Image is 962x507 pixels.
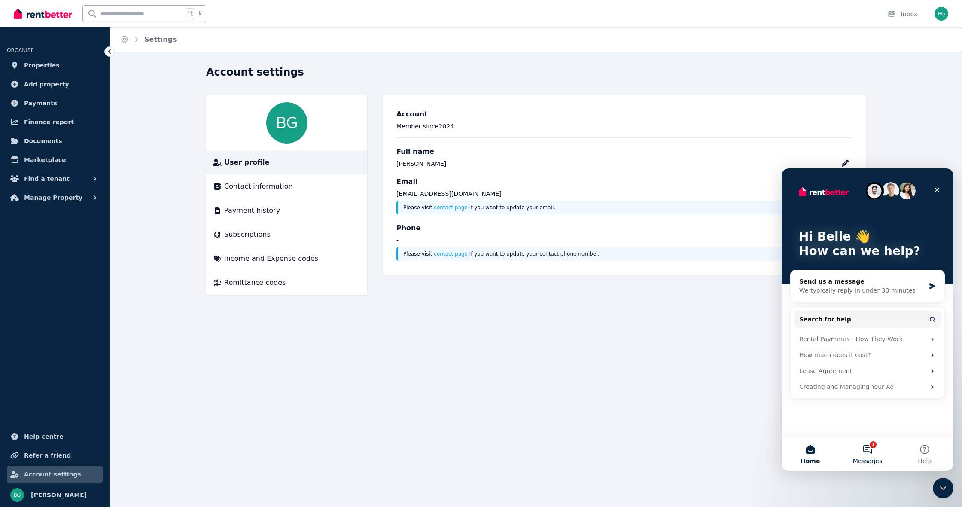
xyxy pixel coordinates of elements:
img: RentBetter [14,7,72,20]
span: User profile [224,157,269,168]
a: Income and Expense codes [213,253,360,264]
span: Properties [24,60,60,70]
a: Settings [144,35,177,43]
span: Subscriptions [224,229,271,240]
iframe: Intercom live chat [782,168,953,471]
h1: Account settings [206,65,304,79]
span: Remittance codes [224,278,286,288]
a: User profile [213,157,360,168]
span: Marketplace [24,155,66,165]
p: - [396,236,852,244]
button: Manage Property [7,189,103,206]
a: Finance report [7,113,103,131]
span: Income and Expense codes [224,253,318,264]
h3: Account [396,109,852,119]
h3: Phone [396,223,852,233]
a: Remittance codes [213,278,360,288]
span: k [198,10,201,17]
a: Contact information [213,181,360,192]
h3: Full name [396,147,852,157]
a: Account settings [7,466,103,483]
div: [PERSON_NAME] [396,159,446,168]
img: Belle Gibson [10,488,24,502]
p: [EMAIL_ADDRESS][DOMAIN_NAME] [396,189,852,198]
a: Marketplace [7,151,103,168]
a: Payments [7,95,103,112]
span: Manage Property [24,192,82,203]
span: Account settings [24,469,81,480]
span: Help centre [24,431,64,442]
span: Find a tenant [24,174,70,184]
span: [PERSON_NAME] [31,490,87,500]
a: Add property [7,76,103,93]
span: Contact information [224,181,293,192]
span: ORGANISE [7,47,34,53]
p: Please visit if you want to update your contact phone number. [403,250,847,257]
a: Help centre [7,428,103,445]
button: Find a tenant [7,170,103,187]
a: Refer a friend [7,447,103,464]
span: Add property [24,79,69,89]
h3: Email [396,177,852,187]
a: Properties [7,57,103,74]
p: Member since 2024 [396,122,852,131]
a: Documents [7,132,103,150]
iframe: Intercom live chat [933,478,953,498]
span: Payment history [224,205,280,216]
a: contact page [434,205,468,211]
a: Payment history [213,205,360,216]
p: Please visit if you want to update your email. [403,204,847,211]
a: contact page [434,251,468,257]
img: Belle Gibson [266,102,307,144]
div: Inbox [887,10,917,18]
span: Documents [24,136,62,146]
a: Subscriptions [213,229,360,240]
span: Payments [24,98,57,108]
nav: Breadcrumb [110,27,187,52]
span: Refer a friend [24,450,71,461]
span: Finance report [24,117,74,127]
img: Belle Gibson [935,7,948,21]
